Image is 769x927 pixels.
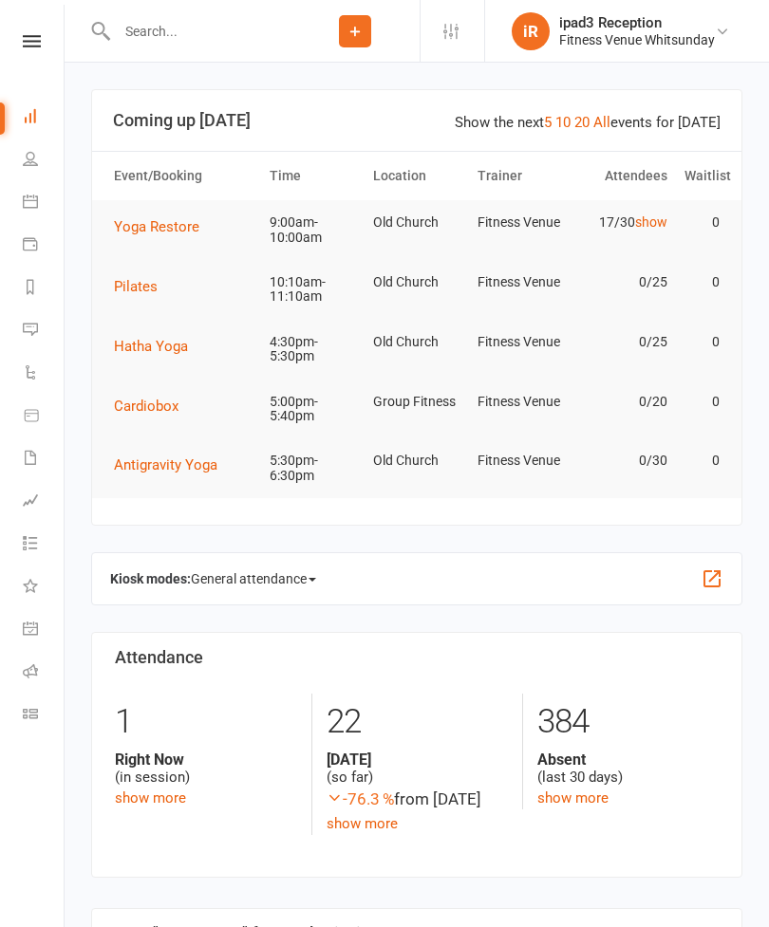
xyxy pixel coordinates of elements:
[555,114,571,131] a: 10
[537,751,719,769] strong: Absent
[261,152,365,200] th: Time
[114,395,192,417] button: Cardiobox
[114,218,199,235] span: Yoga Restore
[327,787,508,812] div: from [DATE]
[327,815,398,832] a: show more
[572,320,676,364] td: 0/25
[572,438,676,483] td: 0/30
[469,152,572,200] th: Trainer
[537,751,719,787] div: (last 30 days)
[365,320,468,364] td: Old Church
[23,566,66,609] a: What's New
[676,260,728,305] td: 0
[593,114,610,131] a: All
[572,152,676,200] th: Attendees
[261,260,365,320] td: 10:10am-11:10am
[23,652,66,695] a: Roll call kiosk mode
[469,438,572,483] td: Fitness Venue
[469,320,572,364] td: Fitness Venue
[23,481,66,524] a: Assessments
[469,200,572,245] td: Fitness Venue
[327,694,508,751] div: 22
[105,152,261,200] th: Event/Booking
[537,694,719,751] div: 384
[365,438,468,483] td: Old Church
[572,200,676,245] td: 17/30
[114,335,201,358] button: Hatha Yoga
[23,182,66,225] a: Calendar
[115,694,297,751] div: 1
[327,751,508,769] strong: [DATE]
[23,139,66,182] a: People
[23,396,66,438] a: Product Sales
[537,789,609,806] a: show more
[365,380,468,424] td: Group Fitness
[469,260,572,305] td: Fitness Venue
[115,751,297,787] div: (in session)
[559,31,715,48] div: Fitness Venue Whitsunday
[114,275,171,298] button: Pilates
[23,268,66,310] a: Reports
[261,438,365,498] td: 5:30pm-6:30pm
[23,97,66,139] a: Dashboard
[114,398,178,415] span: Cardiobox
[111,18,291,45] input: Search...
[512,12,550,50] div: iR
[114,456,217,473] span: Antigravity Yoga
[544,114,552,131] a: 5
[559,14,715,31] div: ipad3 Reception
[23,695,66,737] a: Class kiosk mode
[365,200,468,245] td: Old Church
[115,789,186,806] a: show more
[572,260,676,305] td: 0/25
[676,438,728,483] td: 0
[23,609,66,652] a: General attendance kiosk mode
[114,278,158,295] span: Pilates
[113,111,721,130] h3: Coming up [DATE]
[574,114,590,131] a: 20
[110,571,191,586] strong: Kiosk modes:
[114,338,188,355] span: Hatha Yoga
[327,789,394,808] span: -76.3 %
[191,564,316,594] span: General attendance
[676,152,728,200] th: Waitlist
[114,454,231,476] button: Antigravity Yoga
[115,751,297,769] strong: Right Now
[327,751,508,787] div: (so far)
[23,225,66,268] a: Payments
[261,200,365,260] td: 9:00am-10:00am
[365,260,468,305] td: Old Church
[455,111,721,134] div: Show the next events for [DATE]
[261,380,365,439] td: 5:00pm-5:40pm
[115,648,719,667] h3: Attendance
[676,200,728,245] td: 0
[676,320,728,364] td: 0
[261,320,365,380] td: 4:30pm-5:30pm
[114,215,213,238] button: Yoga Restore
[469,380,572,424] td: Fitness Venue
[365,152,468,200] th: Location
[635,214,667,230] a: show
[572,380,676,424] td: 0/20
[676,380,728,424] td: 0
